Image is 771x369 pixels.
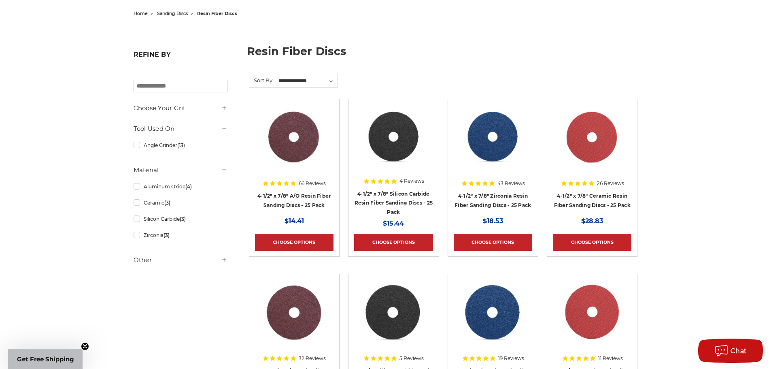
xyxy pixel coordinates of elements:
[597,181,624,186] span: 26 Reviews
[560,280,624,345] img: 5" x 7/8" Ceramic Resin Fibre Disc
[698,339,763,363] button: Chat
[581,217,603,225] span: $28.83
[299,181,326,186] span: 66 Reviews
[285,217,304,225] span: $14.41
[177,142,185,148] span: (13)
[134,103,227,113] h5: Choose Your Grit
[460,105,525,170] img: 4-1/2" zirc resin fiber disc
[249,74,274,86] label: Sort By:
[164,232,170,238] span: (3)
[134,124,227,134] h5: Tool Used On
[247,46,638,63] h1: resin fiber discs
[8,349,83,369] div: Get Free ShippingClose teaser
[299,356,326,361] span: 32 Reviews
[134,228,227,242] a: Zirconia
[731,347,747,355] span: Chat
[134,138,227,152] a: Angle Grinder
[180,216,186,222] span: (3)
[454,234,532,251] a: Choose Options
[257,193,331,208] a: 4-1/2" x 7/8" A/O Resin Fiber Sanding Discs - 25 Pack
[255,105,333,183] a: 4.5 inch resin fiber disc
[399,356,424,361] span: 5 Reviews
[598,356,623,361] span: 11 Reviews
[255,280,333,358] a: 5 inch aluminum oxide resin fiber disc
[197,11,237,16] span: resin fiber discs
[261,105,327,170] img: 4.5 inch resin fiber disc
[454,280,532,358] a: 5 inch zirc resin fiber disc
[498,356,524,361] span: 19 Reviews
[134,165,227,175] h5: Material
[134,255,227,265] h5: Other
[361,105,426,170] img: 4.5 Inch Silicon Carbide Resin Fiber Discs
[461,280,525,345] img: 5 inch zirc resin fiber disc
[553,105,631,183] a: 4-1/2" ceramic resin fiber disc
[383,220,404,227] span: $15.44
[354,234,433,251] a: Choose Options
[134,11,148,16] a: home
[455,193,531,208] a: 4-1/2" x 7/8" Zirconia Resin Fiber Sanding Discs - 25 Pack
[483,217,503,225] span: $18.53
[134,179,227,194] a: Aluminum Oxide
[17,355,74,363] span: Get Free Shipping
[553,280,631,358] a: 5" x 7/8" Ceramic Resin Fibre Disc
[354,280,433,358] a: 5 Inch Silicon Carbide Resin Fiber Disc
[255,234,333,251] a: Choose Options
[277,75,338,87] select: Sort By:
[164,200,170,206] span: (3)
[261,280,327,345] img: 5 inch aluminum oxide resin fiber disc
[553,234,631,251] a: Choose Options
[355,191,433,215] a: 4-1/2" x 7/8" Silicon Carbide Resin Fiber Sanding Discs - 25 Pack
[361,280,426,345] img: 5 Inch Silicon Carbide Resin Fiber Disc
[134,212,227,226] a: Silicon Carbide
[454,105,532,183] a: 4-1/2" zirc resin fiber disc
[497,181,525,186] span: 43 Reviews
[134,51,227,63] h5: Refine by
[354,105,433,183] a: 4.5 Inch Silicon Carbide Resin Fiber Discs
[185,183,192,190] span: (4)
[81,342,89,350] button: Close teaser
[554,193,631,208] a: 4-1/2" x 7/8" Ceramic Resin Fiber Sanding Discs - 25 Pack
[134,196,227,210] a: Ceramic
[559,105,625,170] img: 4-1/2" ceramic resin fiber disc
[157,11,188,16] a: sanding discs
